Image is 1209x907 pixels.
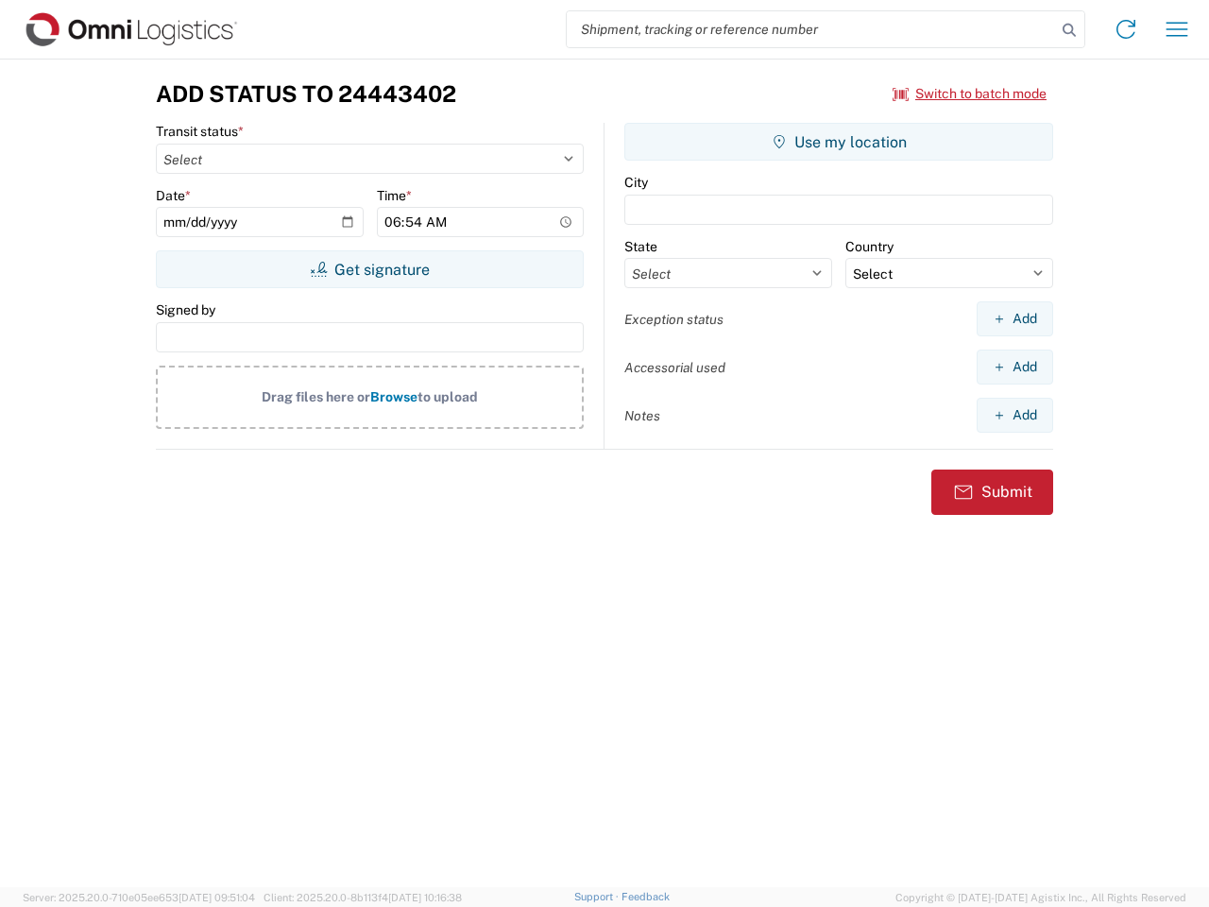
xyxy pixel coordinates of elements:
[156,250,584,288] button: Get signature
[156,80,456,108] h3: Add Status to 24443402
[895,889,1186,906] span: Copyright © [DATE]-[DATE] Agistix Inc., All Rights Reserved
[262,389,370,404] span: Drag files here or
[624,311,724,328] label: Exception status
[931,470,1053,515] button: Submit
[624,407,660,424] label: Notes
[179,892,255,903] span: [DATE] 09:51:04
[388,892,462,903] span: [DATE] 10:16:38
[624,359,725,376] label: Accessorial used
[417,389,478,404] span: to upload
[370,389,417,404] span: Browse
[156,187,191,204] label: Date
[893,78,1047,110] button: Switch to batch mode
[156,123,244,140] label: Transit status
[624,123,1053,161] button: Use my location
[845,238,894,255] label: Country
[156,301,215,318] label: Signed by
[977,350,1053,385] button: Add
[567,11,1056,47] input: Shipment, tracking or reference number
[624,238,657,255] label: State
[23,892,255,903] span: Server: 2025.20.0-710e05ee653
[622,891,670,902] a: Feedback
[977,301,1053,336] button: Add
[977,398,1053,433] button: Add
[624,174,648,191] label: City
[574,891,622,902] a: Support
[264,892,462,903] span: Client: 2025.20.0-8b113f4
[377,187,412,204] label: Time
